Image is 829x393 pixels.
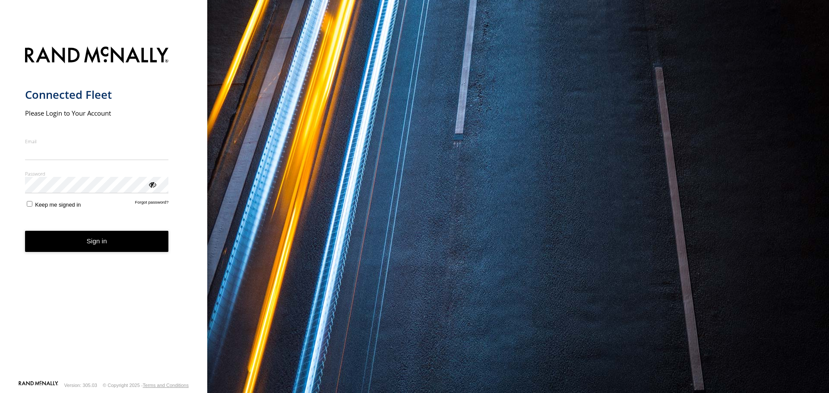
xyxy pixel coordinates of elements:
form: main [25,41,183,380]
h1: Connected Fleet [25,88,169,102]
div: ViewPassword [148,180,156,189]
a: Forgot password? [135,200,169,208]
label: Email [25,138,169,145]
button: Sign in [25,231,169,252]
span: Keep me signed in [35,201,81,208]
a: Visit our Website [19,381,58,390]
img: Rand McNally [25,45,169,67]
h2: Please Login to Your Account [25,109,169,117]
input: Keep me signed in [27,201,32,207]
label: Password [25,170,169,177]
div: © Copyright 2025 - [103,383,189,388]
a: Terms and Conditions [143,383,189,388]
div: Version: 305.03 [64,383,97,388]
